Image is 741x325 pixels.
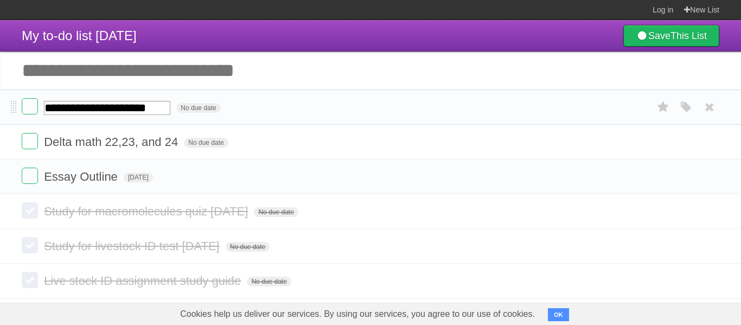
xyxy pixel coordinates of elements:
[44,135,181,149] span: Delta math 22,23, and 24
[623,25,719,47] a: SaveThis List
[22,202,38,219] label: Done
[653,98,674,116] label: Star task
[247,277,291,286] span: No due date
[670,30,707,41] b: This List
[254,207,298,217] span: No due date
[124,173,153,182] span: [DATE]
[44,205,251,218] span: Study for macromolecules quiz [DATE]
[22,272,38,288] label: Done
[22,133,38,149] label: Done
[22,237,38,253] label: Done
[176,103,220,113] span: No due date
[226,242,270,252] span: No due date
[44,170,120,183] span: Essay Outline
[44,239,222,253] span: Study for livestock ID test [DATE]
[44,274,244,288] span: Live stock ID assignment study guide
[184,138,228,148] span: No due date
[548,308,569,321] button: OK
[169,303,546,325] span: Cookies help us deliver our services. By using our services, you agree to our use of cookies.
[22,168,38,184] label: Done
[22,28,137,43] span: My to-do list [DATE]
[22,98,38,114] label: Done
